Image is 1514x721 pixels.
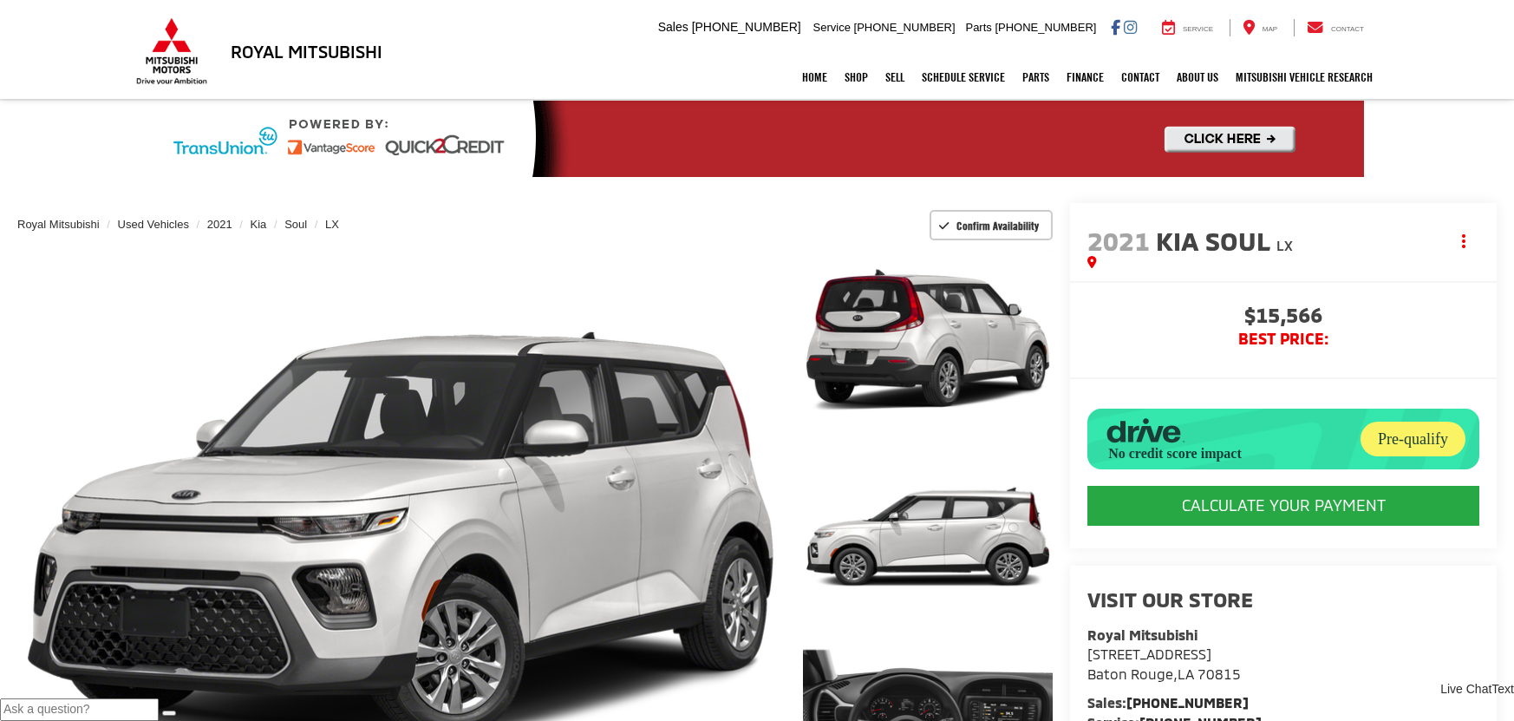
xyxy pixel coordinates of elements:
strong: Royal Mitsubishi [1087,626,1197,643]
span: Baton Rouge [1087,665,1173,682]
a: Live Chat [1440,681,1491,698]
h2: Visit our Store [1087,588,1479,611]
a: Expand Photo 1 [803,246,1053,434]
span: Contact [1331,25,1364,33]
a: Kia [251,218,267,231]
a: Facebook: Click to visit our Facebook page [1111,20,1120,34]
a: [STREET_ADDRESS] Baton Rouge,LA 70815 [1087,646,1241,682]
a: Finance [1058,56,1113,99]
a: 2021 [207,218,232,231]
img: 2021 Kia Soul LX [800,245,1055,436]
span: 70815 [1197,665,1241,682]
span: Service [1183,25,1213,33]
a: LX [325,218,339,231]
a: Parts: Opens in a new tab [1014,56,1058,99]
a: Contact [1113,56,1168,99]
span: LA [1178,665,1194,682]
button: Send [162,711,176,716]
a: Schedule Service: Opens in a new tab [913,56,1014,99]
a: Soul [284,218,307,231]
span: BEST PRICE: [1087,331,1479,348]
span: [PHONE_NUMBER] [995,21,1096,34]
span: [STREET_ADDRESS] [1087,646,1211,662]
a: Expand Photo 2 [803,443,1053,631]
span: $15,566 [1087,305,1479,331]
a: About Us [1168,56,1227,99]
img: Quick2Credit [150,101,1364,177]
a: Instagram: Click to visit our Instagram page [1124,20,1137,34]
span: LX [1276,237,1293,253]
span: Confirm Availability [956,219,1039,233]
a: Service [1149,19,1226,36]
span: Text [1491,682,1514,696]
h3: Royal Mitsubishi [231,42,382,61]
a: Royal Mitsubishi [17,218,100,231]
a: Home [793,56,836,99]
a: Shop [836,56,877,99]
span: [PHONE_NUMBER] [854,21,956,34]
span: 2021 [1087,225,1150,256]
span: Kia Soul [1156,225,1276,256]
button: Confirm Availability [930,210,1054,240]
strong: Sales: [1087,694,1249,711]
span: Map [1263,25,1277,33]
a: Contact [1294,19,1377,36]
span: , [1087,665,1241,682]
a: Mitsubishi Vehicle Research [1227,56,1381,99]
img: 2021 Kia Soul LX [800,442,1055,633]
span: Live Chat [1440,682,1491,696]
span: Service [813,21,851,34]
button: Actions [1449,226,1479,256]
span: [PHONE_NUMBER] [692,20,801,34]
a: Used Vehicles [118,218,189,231]
a: Map [1230,19,1290,36]
img: Mitsubishi [133,17,211,85]
a: Text [1491,681,1514,698]
: CALCULATE YOUR PAYMENT [1087,486,1479,526]
span: dropdown dots [1462,234,1465,248]
span: Parts [965,21,991,34]
a: [PHONE_NUMBER] [1126,694,1249,711]
span: Sales [658,20,688,34]
a: Sell [877,56,913,99]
